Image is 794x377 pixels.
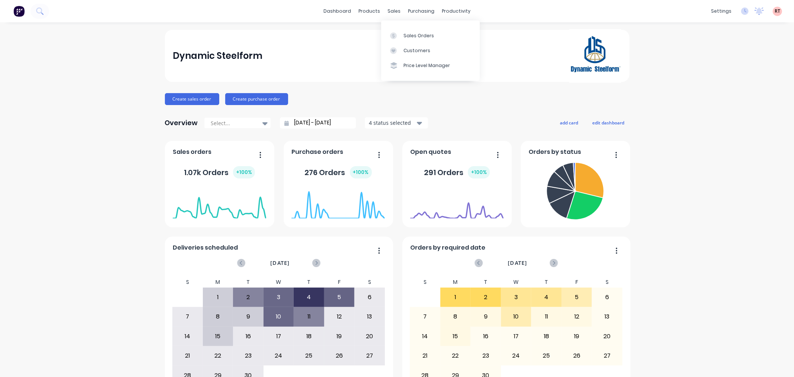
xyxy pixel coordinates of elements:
[592,288,622,307] div: 6
[404,6,438,17] div: purchasing
[410,148,451,156] span: Open quotes
[13,6,25,17] img: Factory
[569,29,621,83] img: Dynamic Steelform
[441,346,471,365] div: 22
[381,28,480,43] a: Sales Orders
[233,307,263,326] div: 9
[355,346,385,365] div: 27
[203,288,233,307] div: 1
[471,346,501,365] div: 23
[325,327,354,346] div: 19
[354,277,385,288] div: S
[325,288,354,307] div: 5
[410,346,440,365] div: 21
[410,277,440,288] div: S
[203,327,233,346] div: 15
[365,117,428,129] button: 4 status selected
[381,58,480,73] a: Price Level Manager
[325,346,354,365] div: 26
[233,166,255,178] div: + 100 %
[270,259,290,267] span: [DATE]
[555,118,583,127] button: add card
[471,307,501,326] div: 9
[441,307,471,326] div: 8
[350,166,372,178] div: + 100 %
[529,148,581,156] span: Orders by status
[438,6,474,17] div: productivity
[532,346,561,365] div: 25
[324,277,355,288] div: F
[294,288,324,307] div: 4
[532,327,561,346] div: 18
[592,346,622,365] div: 27
[173,243,238,252] span: Deliveries scheduled
[173,307,203,326] div: 7
[775,8,780,15] span: RT
[294,346,324,365] div: 25
[264,307,294,326] div: 10
[424,166,490,178] div: 291 Orders
[501,288,531,307] div: 3
[404,47,430,54] div: Customers
[404,62,450,69] div: Price Level Manager
[172,277,203,288] div: S
[173,48,262,63] div: Dynamic Steelform
[294,277,324,288] div: T
[381,43,480,58] a: Customers
[592,307,622,326] div: 13
[501,346,531,365] div: 24
[184,166,255,178] div: 1.07k Orders
[325,307,354,326] div: 12
[532,288,561,307] div: 4
[562,288,592,307] div: 5
[173,346,203,365] div: 21
[320,6,355,17] a: dashboard
[562,277,592,288] div: F
[173,327,203,346] div: 14
[264,277,294,288] div: W
[410,327,440,346] div: 14
[471,277,501,288] div: T
[441,327,471,346] div: 15
[532,307,561,326] div: 11
[165,115,198,130] div: Overview
[355,288,385,307] div: 6
[562,346,592,365] div: 26
[203,346,233,365] div: 22
[468,166,490,178] div: + 100 %
[264,288,294,307] div: 3
[264,346,294,365] div: 24
[588,118,629,127] button: edit dashboard
[562,307,592,326] div: 12
[562,327,592,346] div: 19
[501,327,531,346] div: 17
[225,93,288,105] button: Create purchase order
[233,277,264,288] div: T
[508,259,527,267] span: [DATE]
[203,307,233,326] div: 8
[471,288,501,307] div: 2
[441,288,471,307] div: 1
[264,327,294,346] div: 17
[305,166,372,178] div: 276 Orders
[471,327,501,346] div: 16
[294,327,324,346] div: 18
[440,277,471,288] div: M
[369,119,416,127] div: 4 status selected
[233,346,263,365] div: 23
[592,277,622,288] div: S
[233,288,263,307] div: 2
[501,307,531,326] div: 10
[501,277,532,288] div: W
[410,307,440,326] div: 7
[404,32,434,39] div: Sales Orders
[291,148,343,156] span: Purchase orders
[294,307,324,326] div: 11
[531,277,562,288] div: T
[203,277,233,288] div: M
[592,327,622,346] div: 20
[233,327,263,346] div: 16
[355,6,384,17] div: products
[165,93,219,105] button: Create sales order
[355,307,385,326] div: 13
